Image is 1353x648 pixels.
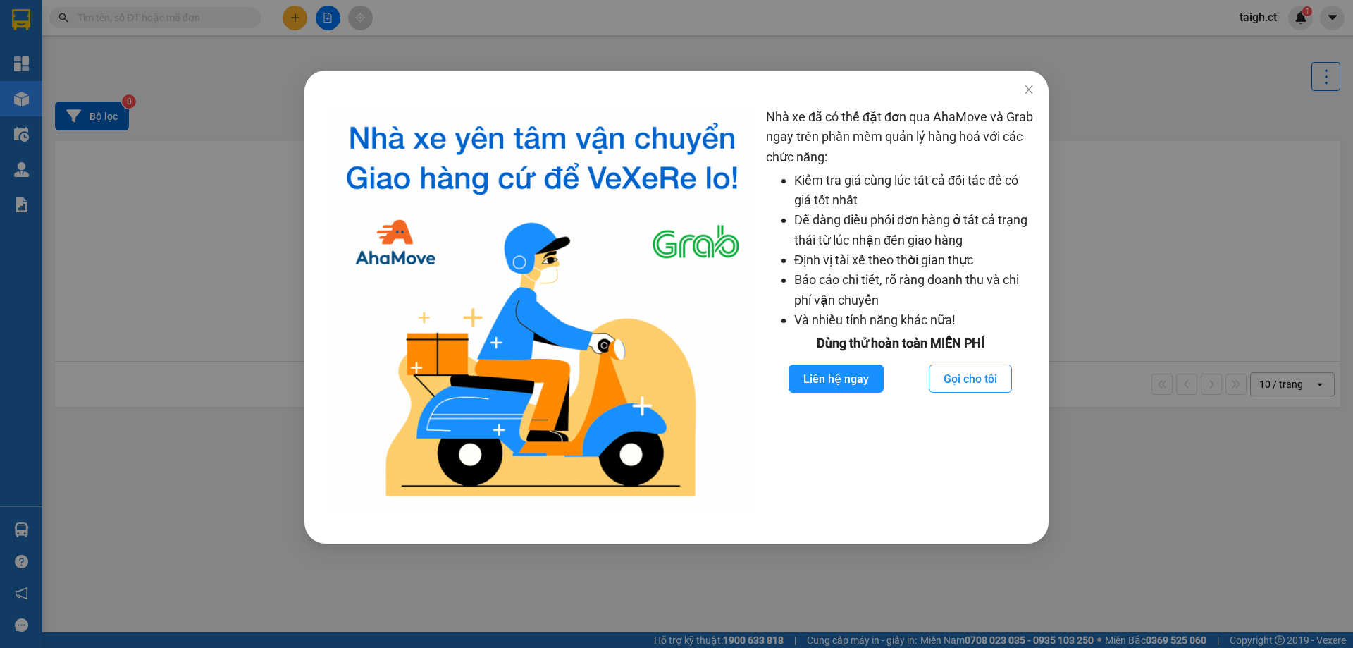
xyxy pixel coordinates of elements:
li: Định vị tài xế theo thời gian thực [794,250,1034,270]
div: Nhà xe đã có thể đặt đơn qua AhaMove và Grab ngay trên phần mềm quản lý hàng hoá với các chức năng: [766,107,1034,508]
li: Kiểm tra giá cùng lúc tất cả đối tác để có giá tốt nhất [794,171,1034,211]
div: Dùng thử hoàn toàn MIỄN PHÍ [766,334,1034,353]
img: logo [330,107,755,508]
li: Dễ dàng điều phối đơn hàng ở tất cả trạng thái từ lúc nhận đến giao hàng [794,210,1034,250]
button: Gọi cho tôi [929,365,1012,393]
span: Gọi cho tôi [944,370,997,388]
span: Liên hệ ngay [803,370,869,388]
button: Liên hệ ngay [789,365,884,393]
li: Báo cáo chi tiết, rõ ràng doanh thu và chi phí vận chuyển [794,270,1034,310]
li: Và nhiều tính năng khác nữa! [794,310,1034,330]
button: Close [1009,71,1049,110]
span: close [1023,84,1034,95]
